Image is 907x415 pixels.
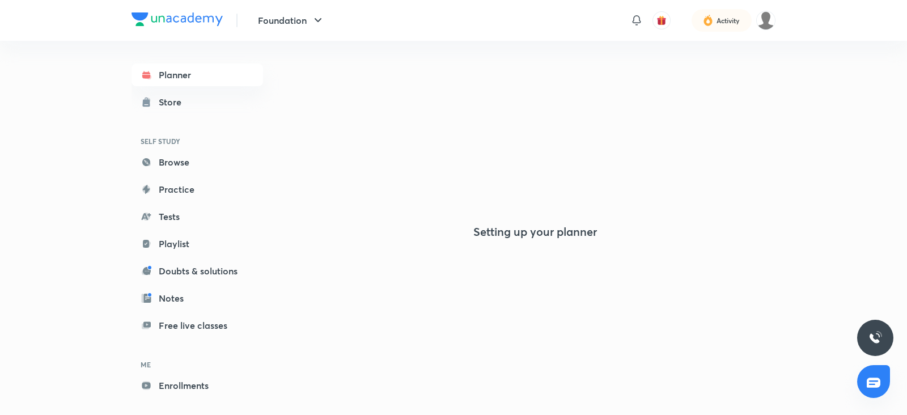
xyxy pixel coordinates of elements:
[132,12,223,29] a: Company Logo
[132,287,263,310] a: Notes
[656,15,667,26] img: avatar
[132,63,263,86] a: Planner
[132,232,263,255] a: Playlist
[473,225,597,239] h4: Setting up your planner
[132,205,263,228] a: Tests
[132,314,263,337] a: Free live classes
[652,11,671,29] button: avatar
[132,260,263,282] a: Doubts & solutions
[868,331,882,345] img: ttu
[251,9,332,32] button: Foundation
[132,91,263,113] a: Store
[132,355,263,374] h6: ME
[132,151,263,173] a: Browse
[132,132,263,151] h6: SELF STUDY
[132,374,263,397] a: Enrollments
[132,178,263,201] a: Practice
[756,11,775,30] img: Pankaj Saproo
[703,14,713,27] img: activity
[159,95,188,109] div: Store
[132,12,223,26] img: Company Logo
